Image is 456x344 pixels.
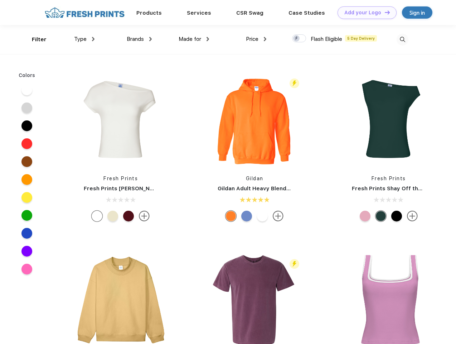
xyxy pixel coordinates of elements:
img: DT [385,10,390,14]
span: 5 Day Delivery [345,35,377,42]
img: desktop_search.svg [397,34,408,46]
div: White [257,211,268,221]
img: func=resize&h=266 [341,72,436,168]
a: CSR Swag [236,10,263,16]
span: Flash Eligible [311,36,342,42]
span: Type [74,36,87,42]
div: Light Pink [360,211,370,221]
img: dropdown.png [149,37,152,41]
a: Gildan [246,176,263,181]
img: more.svg [139,211,150,221]
div: Burgundy [123,211,134,221]
a: Services [187,10,211,16]
div: Colors [13,72,41,79]
a: Sign in [402,6,432,19]
img: dropdown.png [92,37,94,41]
a: Products [136,10,162,16]
img: more.svg [407,211,418,221]
div: Green [375,211,386,221]
img: flash_active_toggle.svg [290,259,299,269]
div: White [92,211,102,221]
img: more.svg [273,211,283,221]
a: Fresh Prints [103,176,138,181]
div: Sign in [409,9,425,17]
div: Add your Logo [344,10,381,16]
img: func=resize&h=266 [73,72,168,168]
img: dropdown.png [264,37,266,41]
div: Yellow [107,211,118,221]
span: Made for [179,36,201,42]
a: Fresh Prints [PERSON_NAME] Off the Shoulder Top [84,185,223,192]
div: S Orange [225,211,236,221]
img: dropdown.png [207,37,209,41]
img: func=resize&h=266 [207,72,302,168]
img: flash_active_toggle.svg [290,78,299,88]
div: Black [391,211,402,221]
a: Fresh Prints [372,176,406,181]
div: Filter [32,35,47,44]
div: Carolina Blue [241,211,252,221]
span: Price [246,36,258,42]
a: Gildan Adult Heavy Blend 8 Oz. 50/50 Hooded Sweatshirt [218,185,374,192]
img: fo%20logo%202.webp [43,6,127,19]
span: Brands [127,36,144,42]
